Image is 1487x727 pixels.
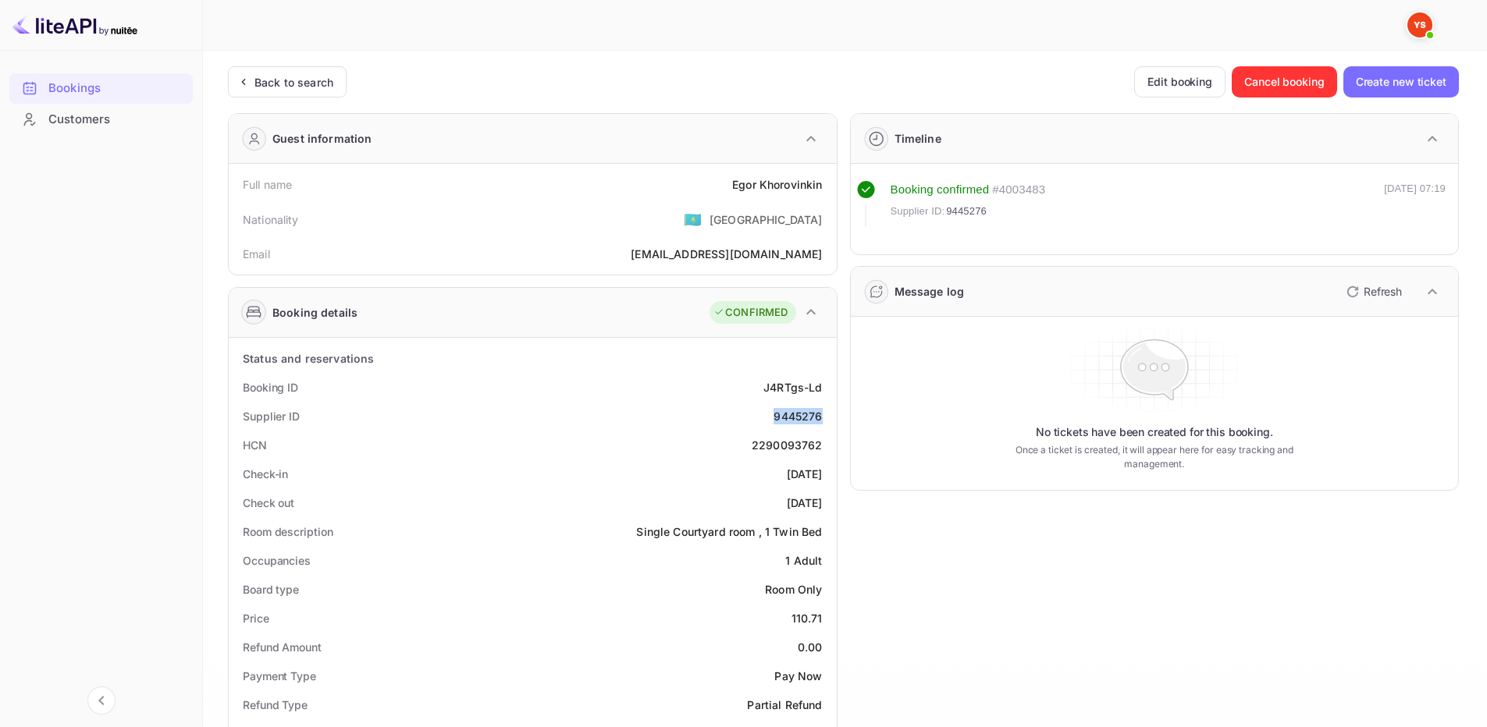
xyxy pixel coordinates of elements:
div: Refund Type [243,697,308,713]
div: Payment Type [243,668,316,684]
div: CONFIRMED [713,305,788,321]
div: Bookings [48,80,185,98]
img: LiteAPI logo [12,12,137,37]
button: Collapse navigation [87,686,116,715]
div: Check out [243,495,294,511]
div: Board type [243,581,299,598]
button: Refresh [1337,279,1408,304]
div: 2290093762 [752,437,823,453]
div: 9445276 [774,408,822,424]
div: Supplier ID [243,408,300,424]
div: [DATE] [787,495,823,511]
div: Bookings [9,73,193,104]
div: Back to search [254,74,333,90]
div: 1 Adult [785,552,822,569]
div: Timeline [895,130,941,147]
div: J4RTgs-Ld [763,379,822,395]
div: Message log [895,283,965,300]
div: Customers [9,105,193,135]
div: [GEOGRAPHIC_DATA] [710,211,823,228]
p: Once a ticket is created, it will appear here for easy tracking and management. [991,443,1318,471]
button: Cancel booking [1232,66,1337,98]
div: Email [243,246,270,262]
div: Customers [48,111,185,129]
div: 110.71 [792,610,823,626]
div: Refund Amount [243,639,322,655]
div: Pay Now [774,668,822,684]
div: Egor Khorovinkin [732,176,822,193]
span: Supplier ID: [891,204,945,219]
p: No tickets have been created for this booking. [1036,424,1273,440]
div: Room description [243,523,333,540]
div: Room Only [765,581,822,598]
div: Check-in [243,466,288,482]
div: [DATE] [787,466,823,482]
div: [DATE] 07:19 [1384,181,1446,226]
a: Bookings [9,73,193,102]
div: [EMAIL_ADDRESS][DOMAIN_NAME] [631,246,822,262]
div: Status and reservations [243,350,374,367]
a: Customers [9,105,193,133]
div: Occupancies [243,552,311,569]
div: Guest information [272,130,372,147]
img: Yandex Support [1407,12,1432,37]
div: 0.00 [798,639,823,655]
div: Price [243,610,269,626]
button: Create new ticket [1343,66,1459,98]
div: # 4003483 [992,181,1045,199]
button: Edit booking [1134,66,1226,98]
div: Single Courtyard room , 1 Twin Bed [636,523,822,540]
div: Nationality [243,211,299,228]
div: Booking ID [243,379,298,395]
div: HCN [243,437,267,453]
div: Booking details [272,304,358,321]
p: Refresh [1364,283,1402,300]
div: Booking confirmed [891,181,990,199]
span: 9445276 [946,204,987,219]
div: Full name [243,176,292,193]
div: Partial Refund [747,697,822,713]
span: United States [684,205,702,233]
